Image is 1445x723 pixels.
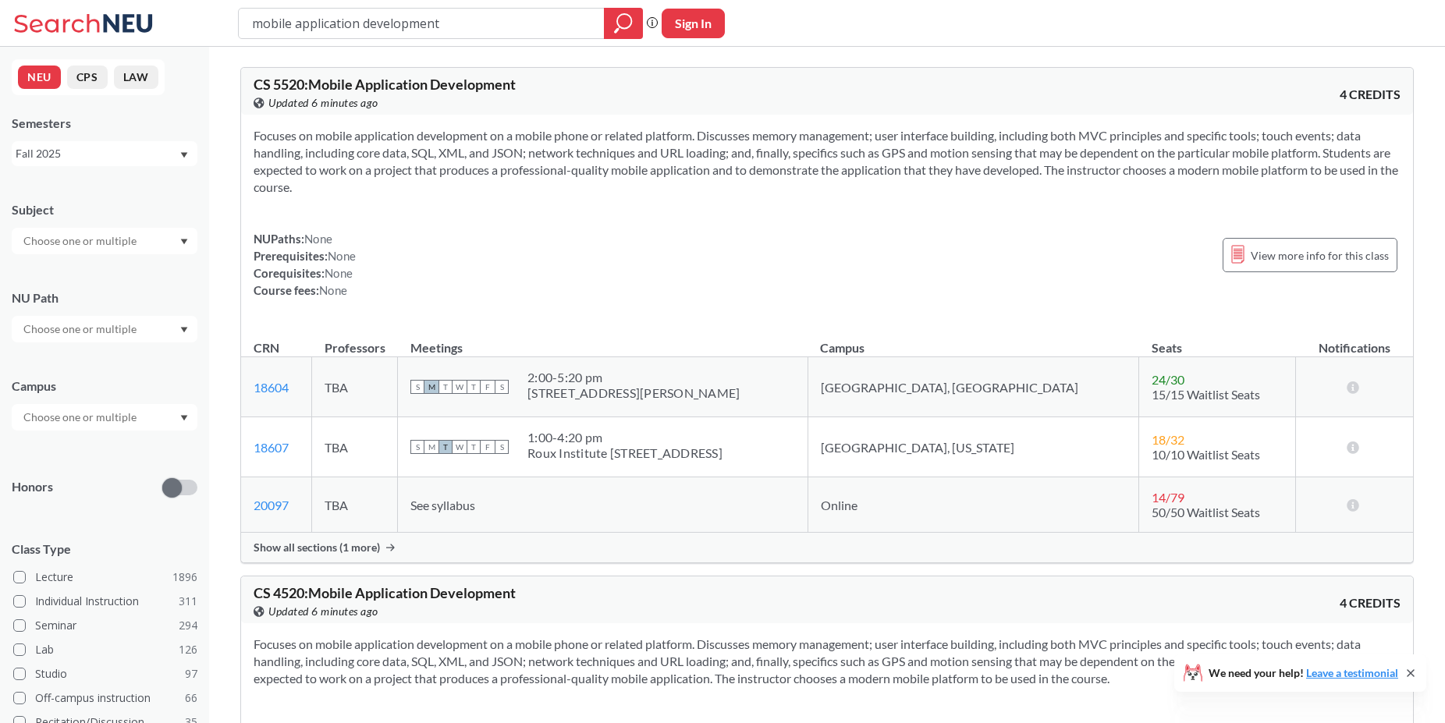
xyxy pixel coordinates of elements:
span: 311 [179,593,197,610]
span: 97 [185,665,197,682]
span: M [424,440,438,454]
div: Campus [12,377,197,395]
span: 294 [179,617,197,634]
section: Focuses on mobile application development on a mobile phone or related platform. Discusses memory... [254,636,1401,687]
div: Fall 2025Dropdown arrow [12,141,197,166]
th: Professors [312,324,398,357]
th: Notifications [1296,324,1413,357]
span: F [481,380,495,394]
input: Class, professor, course number, "phrase" [250,10,593,37]
svg: Dropdown arrow [180,152,188,158]
span: 18 / 32 [1152,432,1184,447]
label: Lecture [13,567,197,587]
p: Honors [12,478,53,496]
span: Updated 6 minutes ago [268,94,378,112]
div: Show all sections (1 more) [241,533,1413,562]
button: LAW [114,66,158,89]
label: Seminar [13,615,197,636]
td: TBA [312,357,398,417]
label: Off-campus instruction [13,688,197,708]
span: Show all sections (1 more) [254,540,380,555]
td: TBA [312,417,398,477]
div: Dropdown arrow [12,404,197,431]
button: CPS [67,66,108,89]
a: Leave a testimonial [1306,666,1398,679]
button: NEU [18,66,61,89]
div: Dropdown arrow [12,316,197,342]
span: S [495,440,509,454]
svg: magnifying glass [614,12,633,34]
span: We need your help! [1209,668,1398,679]
span: F [481,440,495,454]
span: None [304,232,332,246]
span: 66 [185,689,197,707]
td: [GEOGRAPHIC_DATA], [US_STATE] [808,417,1138,477]
th: Meetings [398,324,808,357]
svg: Dropdown arrow [180,239,188,245]
span: 24 / 30 [1152,372,1184,387]
span: 50/50 Waitlist Seats [1152,505,1260,519]
a: 18607 [254,440,289,455]
div: 1:00 - 4:20 pm [527,430,722,445]
label: Lab [13,640,197,660]
span: S [410,380,424,394]
div: NU Path [12,289,197,307]
span: View more info for this class [1251,246,1389,265]
div: NUPaths: Prerequisites: Corequisites: Course fees: [254,230,356,299]
span: Class Type [12,540,197,558]
td: Online [808,477,1138,533]
span: 4 CREDITS [1340,86,1401,103]
th: Seats [1139,324,1296,357]
div: Subject [12,201,197,218]
span: T [438,380,453,394]
svg: Dropdown arrow [180,415,188,421]
span: T [438,440,453,454]
span: Updated 6 minutes ago [268,603,378,620]
td: [GEOGRAPHIC_DATA], [GEOGRAPHIC_DATA] [808,357,1138,417]
div: Roux Institute [STREET_ADDRESS] [527,445,722,461]
span: S [410,440,424,454]
span: None [328,249,356,263]
div: Fall 2025 [16,145,179,162]
td: TBA [312,477,398,533]
div: Dropdown arrow [12,228,197,254]
a: 20097 [254,498,289,512]
span: T [467,380,481,394]
span: M [424,380,438,394]
div: 2:00 - 5:20 pm [527,370,740,385]
span: None [319,283,347,297]
input: Choose one or multiple [16,408,147,427]
span: W [453,440,467,454]
button: Sign In [662,9,725,38]
div: magnifying glass [604,8,643,39]
span: 10/10 Waitlist Seats [1152,447,1260,462]
input: Choose one or multiple [16,320,147,338]
svg: Dropdown arrow [180,327,188,333]
div: CRN [254,339,279,356]
th: Campus [808,324,1138,357]
span: None [325,266,353,280]
label: Individual Instruction [13,591,197,611]
span: See syllabus [410,498,475,512]
a: 18604 [254,380,289,395]
span: 1896 [172,569,197,586]
span: 126 [179,641,197,658]
span: 15/15 Waitlist Seats [1152,387,1260,402]
span: S [495,380,509,394]
span: CS 5520 : Mobile Application Development [254,76,516,93]
span: CS 4520 : Mobile Application Development [254,584,516,601]
div: Semesters [12,115,197,132]
section: Focuses on mobile application development on a mobile phone or related platform. Discusses memory... [254,127,1401,196]
label: Studio [13,664,197,684]
input: Choose one or multiple [16,232,147,250]
div: [STREET_ADDRESS][PERSON_NAME] [527,385,740,401]
span: W [453,380,467,394]
span: 4 CREDITS [1340,594,1401,611]
span: T [467,440,481,454]
span: 14 / 79 [1152,490,1184,505]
